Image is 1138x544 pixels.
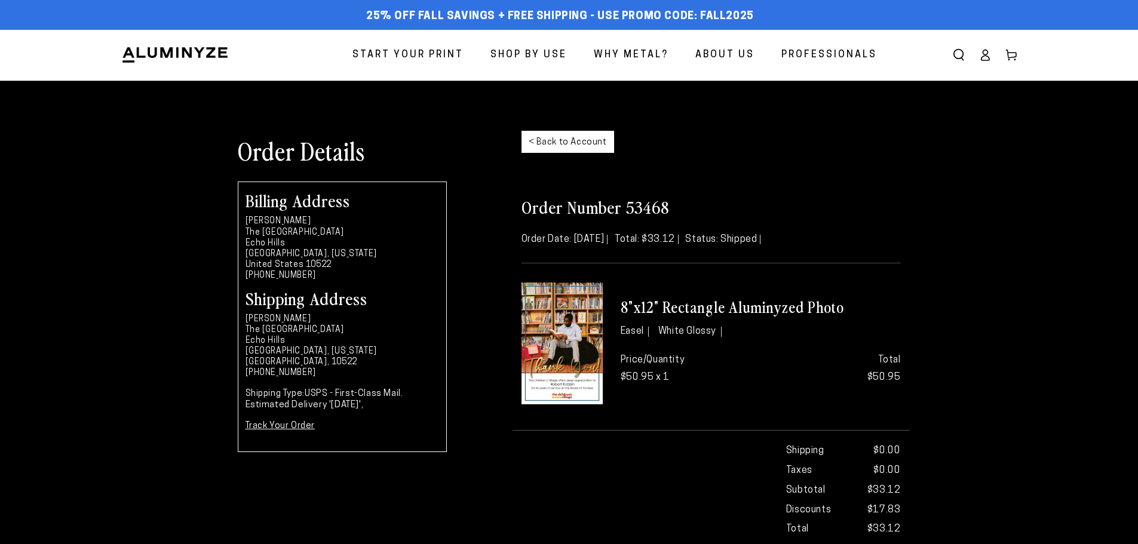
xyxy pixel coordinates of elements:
span: Order Date: [DATE] [522,235,608,244]
li: White Glossy [658,327,722,337]
h2: Shipping Address [246,290,439,306]
a: < Back to Account [522,131,614,153]
li: [GEOGRAPHIC_DATA], [US_STATE] [246,346,439,357]
p: USPS - First-Class Mail. Estimated Delivery '[DATE]', [246,388,439,411]
span: Why Metal? [594,47,668,64]
img: Aluminyze [121,46,229,64]
strong: Discounts [786,502,831,519]
strong: Shipping Type: [246,389,305,398]
span: $0.00 [873,462,900,480]
li: United States 10522 [246,260,439,271]
strong: Shipping [786,442,824,460]
span: Total: $33.12 [615,235,679,244]
span: $17.83 [867,502,901,519]
summary: Search our site [946,42,972,68]
strong: [PERSON_NAME] [246,217,311,226]
p: Price/Quantity $50.95 x 1 [621,352,751,386]
li: Easel [621,327,649,337]
p: $50.95 [769,352,900,386]
a: Shop By Use [481,39,576,71]
strong: Taxes [786,462,812,480]
strong: [PERSON_NAME] [246,315,311,324]
span: $0.00 [873,442,900,460]
strong: Subtotal [786,482,826,499]
strong: Total [786,521,809,538]
li: Echo Hills [246,238,439,249]
span: Shop By Use [490,47,567,64]
li: The [GEOGRAPHIC_DATA] [246,325,439,336]
li: [GEOGRAPHIC_DATA], 10522 [246,357,439,368]
span: $33.12 [867,482,901,499]
li: Echo Hills [246,336,439,346]
h2: Order Number 53468 [522,196,901,217]
a: Track Your Order [246,422,315,431]
li: [PHONE_NUMBER] [246,368,439,379]
li: [PHONE_NUMBER] [246,271,439,281]
li: The [GEOGRAPHIC_DATA] [246,228,439,238]
span: Start Your Print [352,47,464,64]
a: About Us [686,39,763,71]
span: Status: Shipped [685,235,760,244]
strong: $33.12 [867,521,901,538]
a: Start Your Print [343,39,473,71]
span: Professionals [781,47,877,64]
strong: Total [878,355,901,365]
img: 8"x12" Rectangle White Glossy Aluminyzed Photo - Easel / None [522,282,603,404]
h3: 8"x12" Rectangle Aluminyzed Photo [621,297,901,317]
a: Professionals [772,39,886,71]
span: About Us [695,47,754,64]
span: 25% off FALL Savings + Free Shipping - Use Promo Code: FALL2025 [366,10,754,23]
h2: Billing Address [246,192,439,208]
li: [GEOGRAPHIC_DATA], [US_STATE] [246,249,439,260]
a: Why Metal? [585,39,677,71]
h1: Order Details [238,135,504,166]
